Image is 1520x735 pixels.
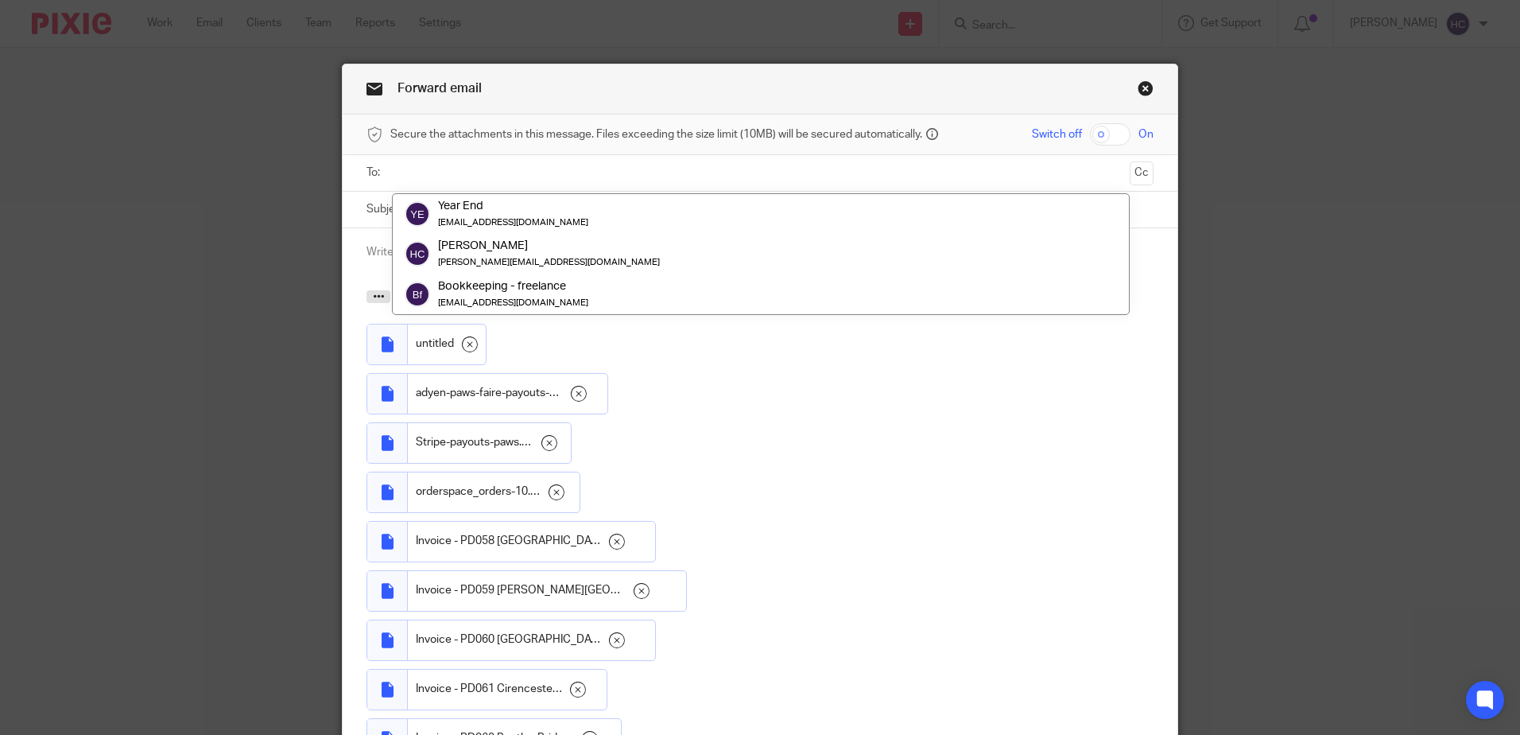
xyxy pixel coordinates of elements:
[405,282,430,307] img: svg%3E
[416,484,541,500] span: orderspace_orders-10.csv
[1032,126,1082,142] span: Switch off
[405,242,430,267] img: svg%3E
[405,201,430,227] img: svg%3E
[416,582,626,598] span: Invoice - PD059 [PERSON_NAME][GEOGRAPHIC_DATA]pdf
[438,198,588,214] div: Year End
[416,533,601,549] span: Invoice - PD058 [GEOGRAPHIC_DATA]pdf
[438,239,660,255] div: [PERSON_NAME]
[366,165,384,181] label: To:
[366,201,408,217] label: Subject:
[1138,80,1154,102] a: Close this dialog window
[397,82,482,95] span: Forward email
[438,218,588,227] small: [EMAIL_ADDRESS][DOMAIN_NAME]
[416,632,601,647] span: Invoice - PD060 [GEOGRAPHIC_DATA]pdf
[1130,161,1154,185] button: Cc
[438,298,588,307] small: [EMAIL_ADDRESS][DOMAIN_NAME]
[416,385,563,401] span: adyen-paws-faire-payouts-2.csv
[416,434,533,450] span: Stripe-payouts-paws.csv
[416,336,454,352] span: untitled
[1138,126,1154,142] span: On
[390,126,922,142] span: Secure the attachments in this message. Files exceeding the size limit (10MB) will be secured aut...
[438,259,660,267] small: [PERSON_NAME][EMAIL_ADDRESS][DOMAIN_NAME]
[438,278,588,294] div: Bookkeeping - freelance
[416,681,562,697] span: Invoice - PD061 Cirencester.pdf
